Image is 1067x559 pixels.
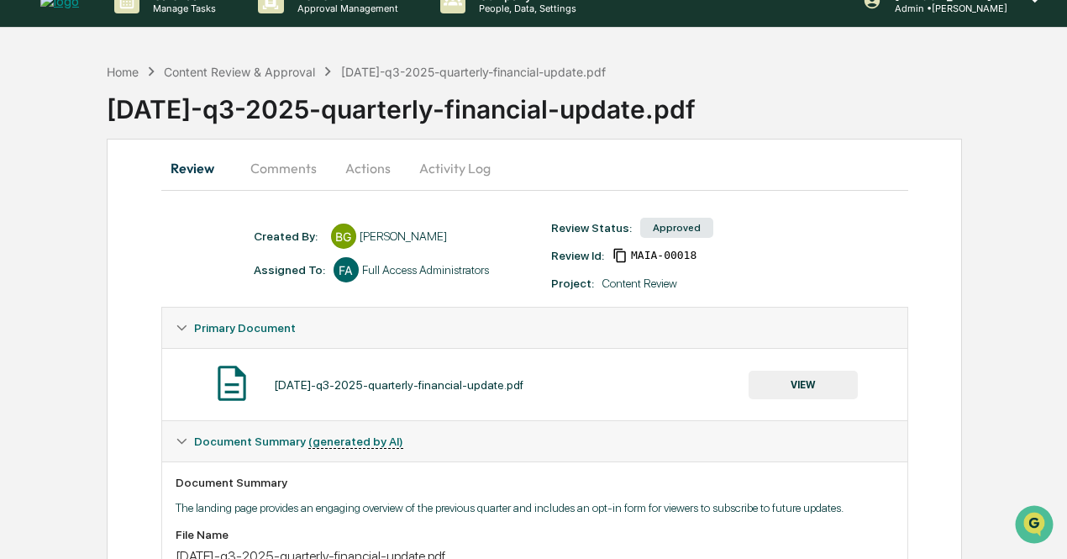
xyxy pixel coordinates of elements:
button: VIEW [749,371,858,399]
u: (generated by AI) [308,435,403,449]
div: [PERSON_NAME] [360,229,447,243]
img: 1746055101610-c473b297-6a78-478c-a979-82029cc54cd1 [17,128,47,158]
button: Actions [330,148,406,188]
div: 🗄️ [122,213,135,226]
p: Manage Tasks [139,3,224,14]
iframe: Open customer support [1013,504,1059,549]
span: Document Summary [194,435,403,448]
button: Activity Log [406,148,504,188]
button: Start new chat [286,133,306,153]
div: Review Status: [551,221,632,235]
div: 🔎 [17,245,30,258]
div: We're available if you need us! [57,145,213,158]
button: Comments [237,148,330,188]
p: Admin • [PERSON_NAME] [881,3,1007,14]
div: Primary Document [162,348,907,420]
a: 🔎Data Lookup [10,236,113,266]
img: Document Icon [211,362,253,404]
span: Pylon [167,284,203,297]
div: Project: [551,277,594,290]
span: 8dc3cf47-4627-4ad6-ad2e-372428598b00 [631,249,696,262]
div: Document Summary (generated by AI) [162,421,907,461]
div: [DATE]-q3-2025-quarterly-financial-update.pdf [274,378,523,392]
div: [DATE]-q3-2025-quarterly-financial-update.pdf [107,81,1067,124]
div: Approved [640,218,713,238]
div: Content Review & Approval [164,65,315,79]
div: Content Review [602,277,677,290]
div: [DATE]-q3-2025-quarterly-financial-update.pdf [341,65,606,79]
div: Primary Document [162,308,907,348]
a: 🗄️Attestations [115,204,215,235]
div: File Name [176,528,894,541]
p: The landing page provides an engaging overview of the previous quarter and includes an opt-in for... [176,501,894,514]
div: secondary tabs example [161,148,908,188]
p: How can we help? [17,34,306,61]
button: Review [161,148,237,188]
a: Powered byPylon [118,283,203,297]
a: 🖐️Preclearance [10,204,115,235]
div: FA [334,257,359,282]
p: Approval Management [284,3,407,14]
span: Attestations [139,211,208,228]
div: Assigned To: [254,263,325,277]
div: Full Access Administrators [362,263,489,277]
div: Home [107,65,139,79]
div: 🖐️ [17,213,30,226]
div: Created By: ‎ ‎ [254,229,323,243]
div: Document Summary [176,476,894,489]
div: Review Id: [551,249,604,262]
span: Preclearance [34,211,108,228]
span: Primary Document [194,321,296,335]
p: People, Data, Settings [465,3,585,14]
div: BG [331,224,356,249]
div: Start new chat [57,128,276,145]
span: Data Lookup [34,243,106,260]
